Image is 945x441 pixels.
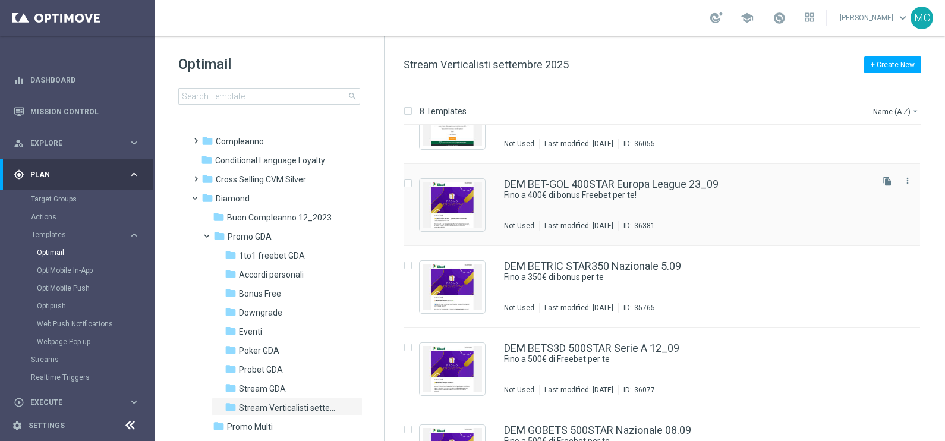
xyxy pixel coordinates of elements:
[14,397,24,408] i: play_circle_outline
[31,373,124,382] a: Realtime Triggers
[239,307,282,318] span: Downgrade
[227,212,332,223] span: Buon Compleanno 12_2023
[839,9,911,27] a: [PERSON_NAME]keyboard_arrow_down
[239,326,262,337] span: Eventi
[504,221,534,231] div: Not Used
[911,106,920,116] i: arrow_drop_down
[423,264,482,310] img: 35765.jpeg
[37,283,124,293] a: OptiMobile Push
[902,174,913,188] button: more_vert
[404,58,569,71] span: Stream Verticalisti settembre 2025
[634,303,655,313] div: 35765
[30,96,140,127] a: Mission Control
[37,266,124,275] a: OptiMobile In-App
[504,343,679,354] a: DEM BETS3D 500STAR Serie A 12_09
[504,261,681,272] a: DEM BETRIC STAR350 Nazionale 5.09
[225,382,237,394] i: folder
[178,88,360,105] input: Search Template
[504,272,870,283] div: Fino a 350€ di bonus per te
[14,169,24,180] i: gps_fixed
[37,301,124,311] a: Optipush
[504,425,691,436] a: DEM GOBETS 500STAR Nazionale 08.09
[201,135,213,147] i: folder
[504,139,534,149] div: Not Used
[225,268,237,280] i: folder
[864,56,921,73] button: + Create New
[225,363,237,375] i: folder
[37,262,153,279] div: OptiMobile In-App
[31,368,153,386] div: Realtime Triggers
[883,177,892,186] i: file_copy
[227,421,273,432] span: Promo Multi
[239,288,281,299] span: Bonus Free
[14,138,24,149] i: person_search
[504,303,534,313] div: Not Used
[634,221,655,231] div: 36381
[504,385,534,395] div: Not Used
[31,190,153,208] div: Target Groups
[31,355,124,364] a: Streams
[37,244,153,262] div: Optimail
[239,364,283,375] span: Probet GDA
[634,139,655,149] div: 36055
[618,221,655,231] div: ID:
[13,107,140,116] button: Mission Control
[634,385,655,395] div: 36077
[37,248,124,257] a: Optimail
[14,96,140,127] div: Mission Control
[128,396,140,408] i: keyboard_arrow_right
[239,345,279,356] span: Poker GDA
[213,420,225,432] i: folder
[37,333,153,351] div: Webpage Pop-up
[215,155,325,166] span: Conditional Language Loyalty
[31,230,140,240] button: Templates keyboard_arrow_right
[540,385,618,395] div: Last modified: [DATE]
[392,246,943,328] div: Press SPACE to select this row.
[30,140,128,147] span: Explore
[201,154,213,166] i: folder
[225,249,237,261] i: folder
[504,190,870,201] div: Fino a 400€ di bonus Freebet per te!
[31,231,128,238] div: Templates
[13,75,140,85] div: equalizer Dashboard
[216,174,306,185] span: Cross Selling CVM Silver
[348,92,357,101] span: search
[13,398,140,407] button: play_circle_outline Execute keyboard_arrow_right
[911,7,933,29] div: MC
[540,303,618,313] div: Last modified: [DATE]
[618,385,655,395] div: ID:
[31,226,153,351] div: Templates
[14,138,128,149] div: Explore
[618,303,655,313] div: ID:
[216,136,264,147] span: Compleanno
[30,171,128,178] span: Plan
[31,351,153,368] div: Streams
[14,397,128,408] div: Execute
[239,402,342,413] span: Stream Verticalisti settembre 2025
[37,279,153,297] div: OptiMobile Push
[12,420,23,431] i: settings
[31,194,124,204] a: Target Groups
[225,401,237,413] i: folder
[216,193,250,204] span: Diamond
[29,422,65,429] a: Settings
[213,230,225,242] i: folder
[225,325,237,337] i: folder
[392,164,943,246] div: Press SPACE to select this row.
[392,328,943,410] div: Press SPACE to select this row.
[504,354,870,365] div: Fino a 500€ di Freebet per te
[903,176,912,185] i: more_vert
[178,55,360,74] h1: Optimail
[13,170,140,179] button: gps_fixed Plan keyboard_arrow_right
[14,64,140,96] div: Dashboard
[225,287,237,299] i: folder
[880,174,895,189] button: file_copy
[540,221,618,231] div: Last modified: [DATE]
[239,383,286,394] span: Stream GDA
[13,138,140,148] button: person_search Explore keyboard_arrow_right
[504,179,719,190] a: DEM BET-GOL 400STAR Europa League 23_09
[504,190,843,201] a: Fino a 400€ di bonus Freebet per te!
[37,319,124,329] a: Web Push Notifications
